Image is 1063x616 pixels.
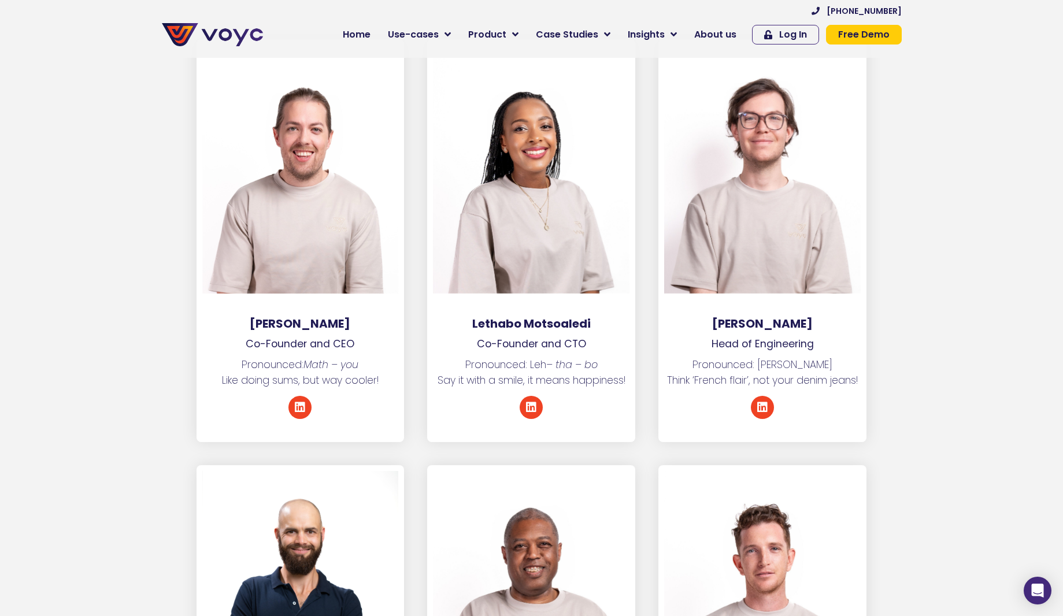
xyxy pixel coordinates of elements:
[779,30,807,39] span: Log In
[197,357,405,388] p: Pronounced: Like doing sums, but way cooler!
[379,23,460,46] a: Use-cases
[536,28,598,42] span: Case Studies
[694,28,736,42] span: About us
[838,30,890,39] span: Free Demo
[162,23,263,46] img: voyc-full-logo
[752,25,819,44] a: Log In
[619,23,686,46] a: Insights
[686,23,745,46] a: About us
[527,23,619,46] a: Case Studies
[388,28,439,42] span: Use-cases
[427,357,635,388] p: Pronounced: Leh Say it with a smile, it means happiness!
[427,317,635,331] h3: Lethabo Motsoaledi
[812,7,902,15] a: [PHONE_NUMBER]
[1024,577,1051,604] div: Open Intercom Messenger
[303,358,358,372] em: Math – you
[197,317,405,331] h3: [PERSON_NAME]
[546,358,598,372] em: – tha – bo
[628,28,665,42] span: Insights
[343,28,371,42] span: Home
[468,28,506,42] span: Product
[460,23,527,46] a: Product
[658,336,866,351] p: Head of Engineering
[197,336,405,351] p: Co-Founder and CEO
[827,7,902,15] span: [PHONE_NUMBER]
[334,23,379,46] a: Home
[658,317,866,331] h3: [PERSON_NAME]
[826,25,902,44] a: Free Demo
[658,357,866,388] p: Pronounced: [PERSON_NAME] Think ‘French flair’, not your denim jeans!
[427,336,635,351] p: Co-Founder and CTO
